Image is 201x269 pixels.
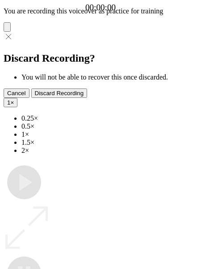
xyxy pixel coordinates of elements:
h2: Discard Recording? [4,52,197,64]
li: 0.5× [21,122,197,130]
button: Cancel [4,88,29,98]
a: 00:00:00 [85,3,116,13]
li: 2× [21,147,197,155]
button: 1× [4,98,17,107]
button: Discard Recording [31,88,88,98]
li: 1.5× [21,139,197,147]
li: 0.25× [21,114,197,122]
li: You will not be able to recover this once discarded. [21,73,197,81]
p: You are recording this voiceover as practice for training [4,7,197,15]
li: 1× [21,130,197,139]
span: 1 [7,99,10,106]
